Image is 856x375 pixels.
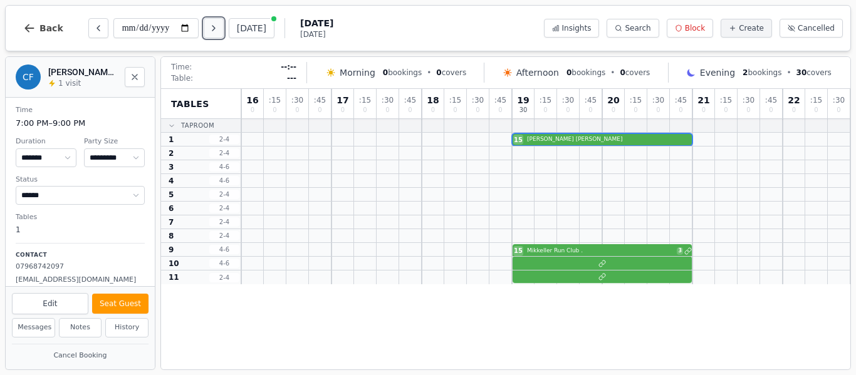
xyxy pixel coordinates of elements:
[169,190,174,200] span: 5
[209,162,239,172] span: 4 - 6
[408,107,412,113] span: 0
[209,217,239,227] span: 2 - 4
[527,247,674,255] span: Mikkeller Run Club .
[769,107,773,113] span: 0
[562,96,574,104] span: : 30
[675,96,687,104] span: : 45
[780,19,843,38] button: Cancelled
[652,96,664,104] span: : 30
[383,68,388,77] span: 0
[566,68,572,77] span: 0
[837,107,840,113] span: 0
[385,107,389,113] span: 0
[181,121,214,130] span: Taproom
[169,217,174,227] span: 7
[209,273,239,282] span: 2 - 4
[679,107,682,113] span: 0
[656,107,660,113] span: 0
[436,68,466,78] span: covers
[363,107,367,113] span: 0
[697,96,709,105] span: 21
[814,107,818,113] span: 0
[620,68,625,77] span: 0
[209,135,239,144] span: 2 - 4
[287,73,296,83] span: ---
[720,96,732,104] span: : 15
[517,96,529,105] span: 19
[169,162,174,172] span: 3
[404,96,416,104] span: : 45
[337,96,348,105] span: 17
[786,68,791,78] span: •
[427,96,439,105] span: 18
[169,245,174,255] span: 9
[209,231,239,240] span: 2 - 4
[295,107,299,113] span: 0
[169,259,179,269] span: 10
[39,24,63,33] span: Back
[125,67,145,87] button: Close
[209,176,239,185] span: 4 - 6
[204,18,224,38] button: Next day
[743,96,754,104] span: : 30
[585,96,597,104] span: : 45
[359,96,371,104] span: : 15
[739,23,764,33] span: Create
[610,68,615,78] span: •
[209,203,239,213] span: 2 - 4
[58,78,81,88] span: 1 visit
[724,107,728,113] span: 0
[634,107,637,113] span: 0
[169,135,174,145] span: 1
[677,247,683,255] span: 3
[449,96,461,104] span: : 15
[16,212,145,223] dt: Tables
[796,68,832,78] span: covers
[544,19,600,38] button: Insights
[16,224,145,235] dd: 1
[566,68,605,78] span: bookings
[685,23,705,33] span: Block
[746,107,750,113] span: 0
[625,23,650,33] span: Search
[514,246,523,255] span: 15
[59,318,102,337] button: Notes
[12,318,55,337] button: Messages
[612,107,615,113] span: 0
[566,107,570,113] span: 0
[476,107,479,113] span: 0
[340,66,375,79] span: Morning
[519,107,528,113] span: 30
[16,105,145,116] dt: Time
[798,23,835,33] span: Cancelled
[796,68,807,77] span: 30
[169,148,174,158] span: 2
[16,117,145,130] dd: 7:00 PM – 9:00 PM
[427,68,431,78] span: •
[13,13,73,43] button: Back
[630,96,642,104] span: : 15
[88,18,108,38] button: Previous day
[765,96,777,104] span: : 45
[382,96,394,104] span: : 30
[273,107,276,113] span: 0
[169,231,174,241] span: 8
[743,68,781,78] span: bookings
[48,66,117,78] h2: [PERSON_NAME] [PERSON_NAME]
[16,262,145,272] p: 07968742097
[341,107,345,113] span: 0
[588,107,592,113] span: 0
[620,68,650,78] span: covers
[431,107,435,113] span: 0
[16,64,41,90] div: CF
[16,136,76,147] dt: Duration
[169,272,179,282] span: 11
[229,18,274,38] button: [DATE]
[436,68,441,77] span: 0
[171,98,209,110] span: Tables
[16,175,145,185] dt: Status
[171,62,192,72] span: Time:
[209,259,239,268] span: 4 - 6
[702,107,706,113] span: 0
[700,66,735,79] span: Evening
